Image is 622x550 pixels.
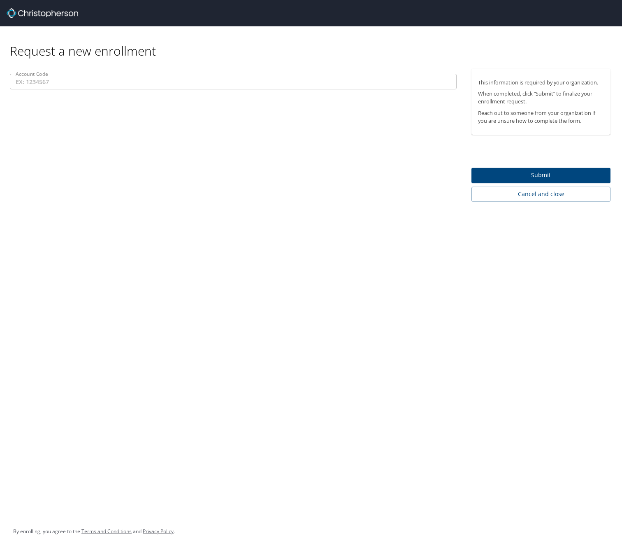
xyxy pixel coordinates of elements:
a: Privacy Policy [143,528,174,535]
a: Terms and Conditions [81,528,132,535]
button: Submit [471,168,610,184]
p: When completed, click “Submit” to finalize your enrollment request. [478,90,604,105]
p: This information is required by your organization. [478,79,604,87]
div: Request a new enrollment [10,26,617,59]
input: EX: 1234567 [10,74,457,89]
img: cbt logo [7,8,78,18]
button: Cancel and close [471,187,610,202]
span: Cancel and close [478,189,604,199]
span: Submit [478,170,604,180]
p: Reach out to someone from your organization if you are unsure how to complete the form. [478,109,604,125]
div: By enrolling, you agree to the and . [13,521,175,542]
